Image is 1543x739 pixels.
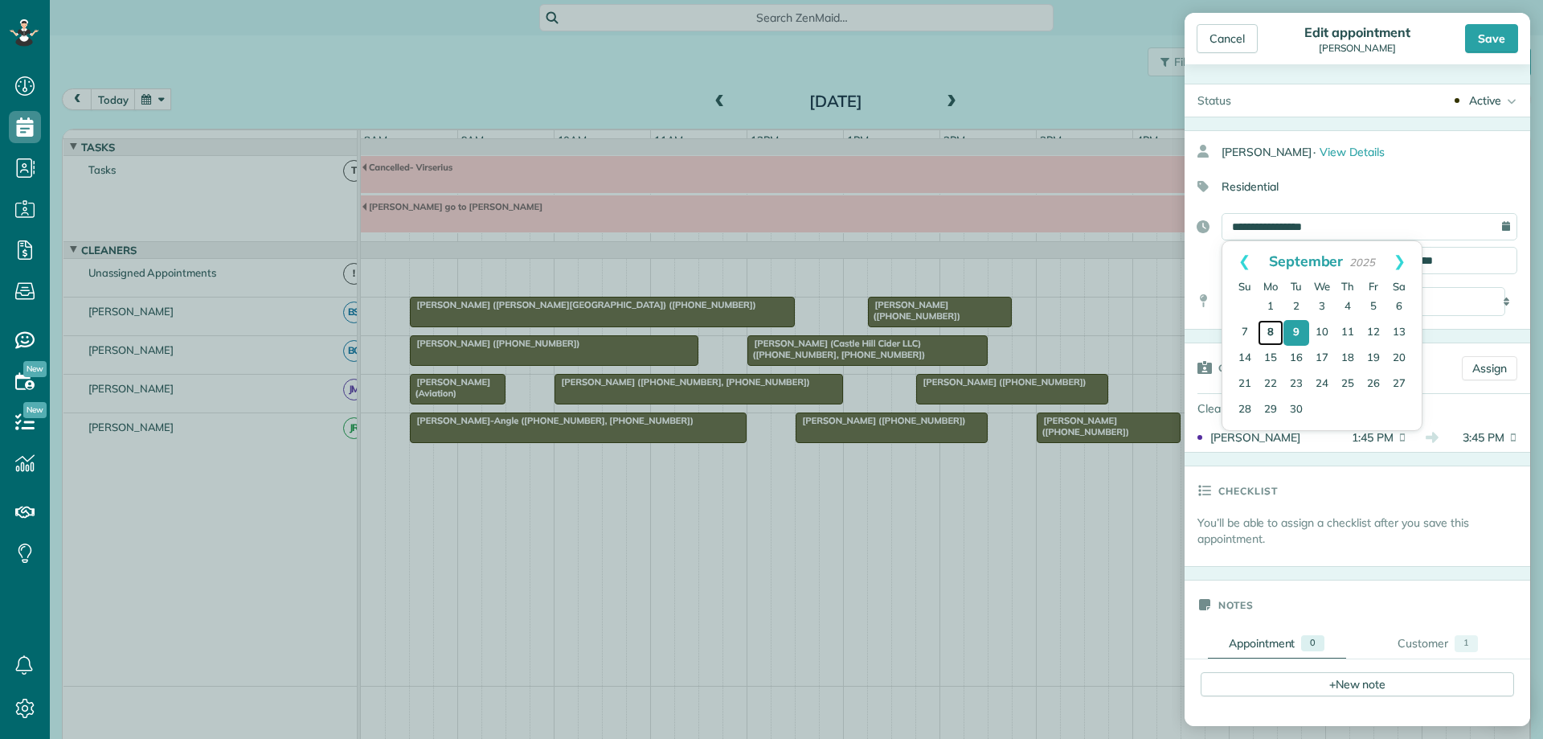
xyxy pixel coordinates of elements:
[1339,429,1394,445] span: 1:45 PM
[1258,397,1283,423] a: 29
[23,361,47,377] span: New
[1258,372,1283,397] a: 22
[1309,320,1335,346] a: 10
[1309,294,1335,320] a: 3
[1185,84,1244,117] div: Status
[1258,294,1283,320] a: 1
[1313,145,1316,159] span: ·
[1291,280,1303,293] span: Tuesday
[23,402,47,418] span: New
[1361,372,1386,397] a: 26
[1283,320,1309,346] a: 9
[1263,280,1278,293] span: Monday
[1361,346,1386,372] a: 19
[1197,24,1258,53] div: Cancel
[1218,466,1278,515] h3: Checklist
[1222,138,1530,166] div: [PERSON_NAME]
[1258,320,1283,346] a: 8
[1386,294,1412,320] a: 6
[1335,294,1361,320] a: 4
[1218,581,1254,629] h3: Notes
[1393,280,1406,293] span: Saturday
[1398,635,1448,652] div: Customer
[1238,280,1251,293] span: Sunday
[1197,515,1530,547] p: You’ll be able to assign a checklist after you save this appointment.
[1299,43,1414,54] div: [PERSON_NAME]
[1386,372,1412,397] a: 27
[1185,394,1297,423] div: Cleaners
[1465,24,1518,53] div: Save
[1335,320,1361,346] a: 11
[1361,294,1386,320] a: 5
[1229,635,1295,651] div: Appointment
[1185,173,1517,200] div: Residential
[1349,256,1375,269] span: 2025
[1335,372,1361,397] a: 25
[1341,280,1354,293] span: Thursday
[1283,294,1309,320] a: 2
[1462,356,1517,380] a: Assign
[1320,145,1385,159] span: View Details
[1201,672,1514,696] div: New note
[1361,320,1386,346] a: 12
[1335,346,1361,372] a: 18
[1329,676,1336,691] span: +
[1283,397,1309,423] a: 30
[1301,635,1324,651] div: 0
[1455,635,1478,652] div: 1
[1222,241,1267,281] a: Prev
[1450,429,1504,445] span: 3:45 PM
[1232,372,1258,397] a: 21
[1377,241,1422,281] a: Next
[1218,343,1275,392] h3: Cleaners
[1299,24,1414,40] div: Edit appointment
[1369,280,1378,293] span: Friday
[1283,372,1309,397] a: 23
[1210,429,1334,445] div: [PERSON_NAME]
[1232,320,1258,346] a: 7
[1283,346,1309,372] a: 16
[1314,280,1330,293] span: Wednesday
[1386,320,1412,346] a: 13
[1232,397,1258,423] a: 28
[1309,372,1335,397] a: 24
[1309,346,1335,372] a: 17
[1258,346,1283,372] a: 15
[1269,252,1344,269] span: September
[1386,346,1412,372] a: 20
[1469,92,1501,109] div: Active
[1232,346,1258,372] a: 14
